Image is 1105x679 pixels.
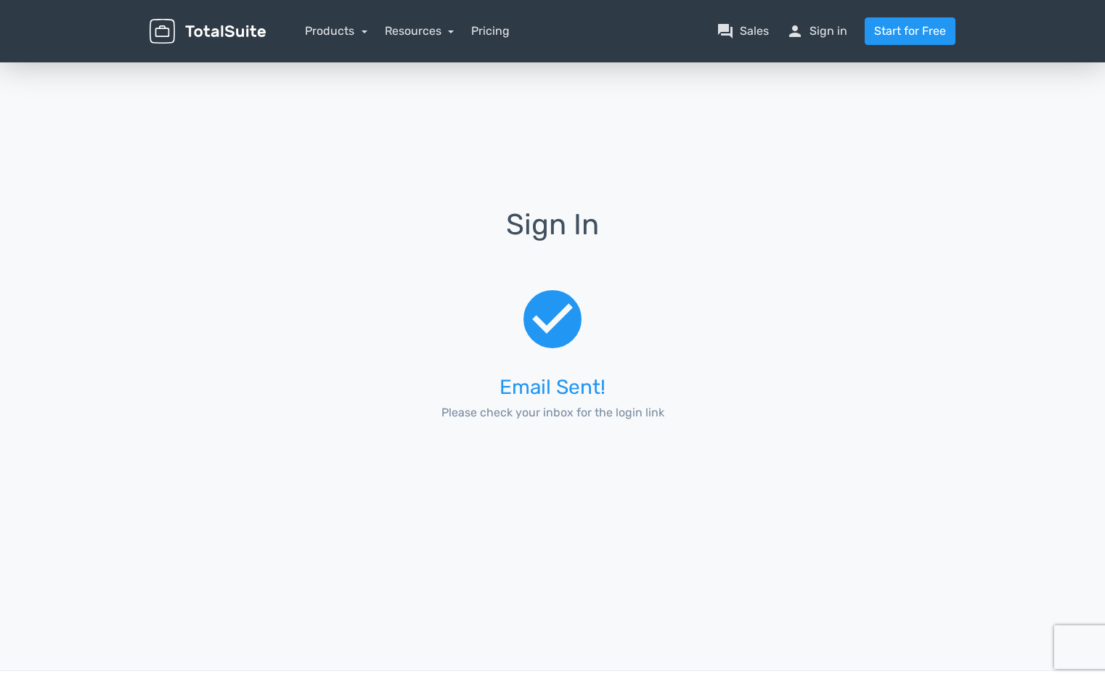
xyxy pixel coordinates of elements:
[150,19,266,44] img: TotalSuite for WordPress
[786,22,804,40] span: person
[717,22,734,40] span: question_answer
[865,17,955,45] a: Start for Free
[518,281,587,358] span: check_circle
[412,376,694,399] h3: Email Sent!
[717,22,769,40] a: question_answerSales
[385,24,454,38] a: Resources
[786,22,847,40] a: personSign in
[471,22,510,40] a: Pricing
[305,24,367,38] a: Products
[412,404,694,421] p: Please check your inbox for the login link
[391,209,714,261] h1: Sign In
